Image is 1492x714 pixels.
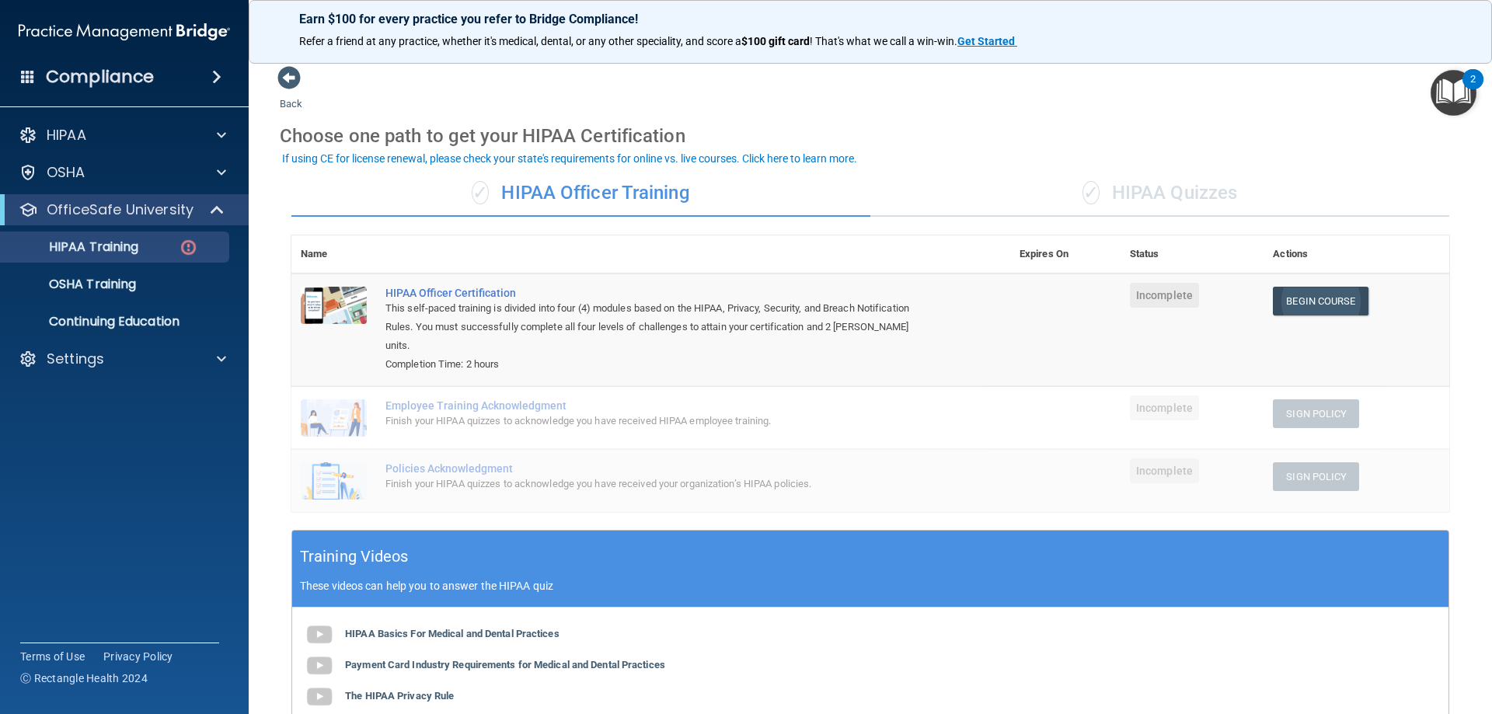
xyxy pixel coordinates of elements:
[19,126,226,145] a: HIPAA
[10,314,222,329] p: Continuing Education
[1130,458,1199,483] span: Incomplete
[20,670,148,686] span: Ⓒ Rectangle Health 2024
[1470,79,1476,99] div: 2
[1130,395,1199,420] span: Incomplete
[19,16,230,47] img: PMB logo
[385,399,932,412] div: Employee Training Acknowledgment
[957,35,1015,47] strong: Get Started
[1121,235,1264,273] th: Status
[304,619,335,650] img: gray_youtube_icon.38fcd6cc.png
[870,170,1449,217] div: HIPAA Quizzes
[1273,399,1359,428] button: Sign Policy
[20,649,85,664] a: Terms of Use
[291,170,870,217] div: HIPAA Officer Training
[1273,287,1368,315] a: Begin Course
[385,475,932,493] div: Finish your HIPAA quizzes to acknowledge you have received your organization’s HIPAA policies.
[1273,462,1359,491] button: Sign Policy
[47,350,104,368] p: Settings
[299,12,1441,26] p: Earn $100 for every practice you refer to Bridge Compliance!
[10,277,136,292] p: OSHA Training
[46,66,154,88] h4: Compliance
[1264,235,1449,273] th: Actions
[1010,235,1121,273] th: Expires On
[385,299,932,355] div: This self-paced training is divided into four (4) modules based on the HIPAA, Privacy, Security, ...
[10,239,138,255] p: HIPAA Training
[280,151,859,166] button: If using CE for license renewal, please check your state's requirements for online vs. live cours...
[291,235,376,273] th: Name
[741,35,810,47] strong: $100 gift card
[304,650,335,681] img: gray_youtube_icon.38fcd6cc.png
[300,543,409,570] h5: Training Videos
[810,35,957,47] span: ! That's what we call a win-win.
[1130,283,1199,308] span: Incomplete
[103,649,173,664] a: Privacy Policy
[47,126,86,145] p: HIPAA
[957,35,1017,47] a: Get Started
[1431,70,1476,116] button: Open Resource Center, 2 new notifications
[47,163,85,182] p: OSHA
[280,79,302,110] a: Back
[280,113,1461,158] div: Choose one path to get your HIPAA Certification
[345,659,665,670] b: Payment Card Industry Requirements for Medical and Dental Practices
[282,153,857,164] div: If using CE for license renewal, please check your state's requirements for online vs. live cours...
[19,200,225,219] a: OfficeSafe University
[385,412,932,430] div: Finish your HIPAA quizzes to acknowledge you have received HIPAA employee training.
[47,200,193,219] p: OfficeSafe University
[179,238,198,257] img: danger-circle.6113f641.png
[19,163,226,182] a: OSHA
[19,350,226,368] a: Settings
[345,628,559,639] b: HIPAA Basics For Medical and Dental Practices
[385,287,932,299] a: HIPAA Officer Certification
[299,35,741,47] span: Refer a friend at any practice, whether it's medical, dental, or any other speciality, and score a
[300,580,1441,592] p: These videos can help you to answer the HIPAA quiz
[385,462,932,475] div: Policies Acknowledgment
[304,681,335,712] img: gray_youtube_icon.38fcd6cc.png
[472,181,489,204] span: ✓
[345,690,454,702] b: The HIPAA Privacy Rule
[385,355,932,374] div: Completion Time: 2 hours
[1082,181,1100,204] span: ✓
